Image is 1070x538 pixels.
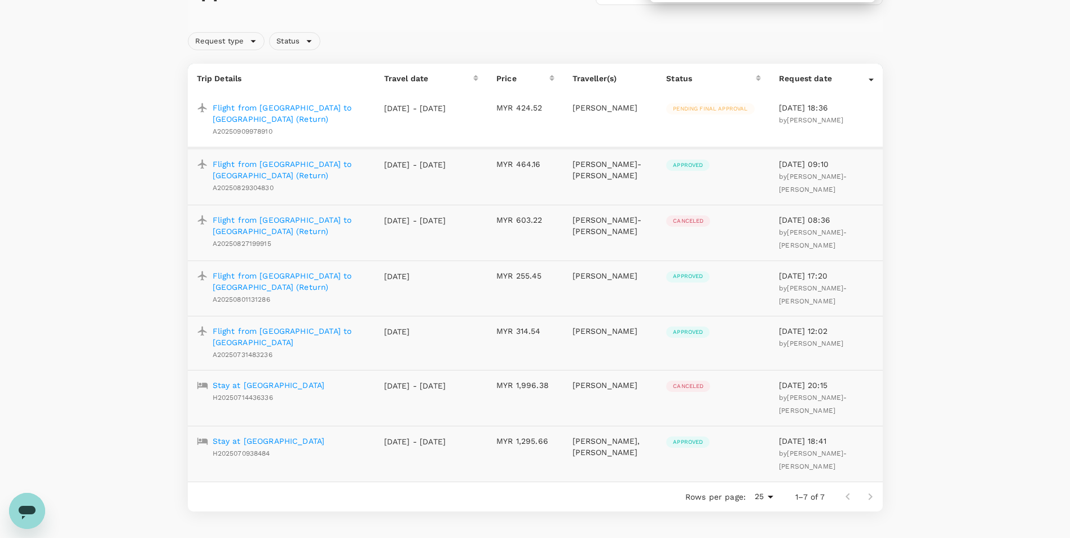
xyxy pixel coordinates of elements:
span: Request type [188,36,251,47]
p: Rows per page: [685,491,746,502]
p: MYR 464.16 [496,158,554,170]
p: [DATE] [384,326,446,337]
p: MYR 603.22 [496,214,554,226]
p: [DATE] 18:36 [779,102,873,113]
span: H2025070938484 [213,449,270,457]
span: by [779,339,843,347]
span: by [779,173,847,193]
a: Flight from [GEOGRAPHIC_DATA] to [GEOGRAPHIC_DATA] (Return) [213,102,366,125]
p: MYR 314.54 [496,325,554,337]
p: Traveller(s) [573,73,649,84]
p: [DATE] 18:41 [779,435,873,447]
span: Pending final approval [666,105,754,113]
span: A20250829304830 [213,184,274,192]
p: MYR 1,295.66 [496,435,554,447]
span: A20250801131286 [213,296,270,303]
p: [PERSON_NAME], [PERSON_NAME] [573,435,649,458]
p: [DATE] - [DATE] [384,436,446,447]
a: Stay at [GEOGRAPHIC_DATA] [213,380,325,391]
div: Status [666,73,756,84]
span: by [779,228,847,249]
span: by [779,284,847,305]
p: MYR 1,996.38 [496,380,554,391]
div: Status [269,32,320,50]
p: [DATE] 08:36 [779,214,873,226]
p: [DATE] 20:15 [779,380,873,391]
span: by [779,449,847,470]
span: [PERSON_NAME] [787,116,843,124]
span: A20250731483236 [213,351,272,359]
p: 1–7 of 7 [795,491,825,502]
span: [PERSON_NAME]-[PERSON_NAME] [779,284,847,305]
span: Approved [666,161,710,169]
a: Flight from [GEOGRAPHIC_DATA] to [GEOGRAPHIC_DATA] (Return) [213,270,366,293]
span: Canceled [666,217,710,225]
p: [PERSON_NAME]-[PERSON_NAME] [573,158,649,181]
span: [PERSON_NAME] [787,339,843,347]
div: Request date [779,73,868,84]
p: [DATE] 17:20 [779,270,873,281]
div: Travel date [384,73,473,84]
span: [PERSON_NAME]-[PERSON_NAME] [779,394,847,414]
p: [DATE] - [DATE] [384,215,446,226]
p: [DATE] [384,271,446,282]
a: Flight from [GEOGRAPHIC_DATA] to [GEOGRAPHIC_DATA] (Return) [213,214,366,237]
iframe: Button to launch messaging window [9,493,45,529]
span: [PERSON_NAME]-[PERSON_NAME] [779,173,847,193]
a: Flight from [GEOGRAPHIC_DATA] to [GEOGRAPHIC_DATA] (Return) [213,158,366,181]
div: 25 [750,488,777,505]
p: [PERSON_NAME] [573,102,649,113]
span: Canceled [666,382,710,390]
p: [PERSON_NAME] [573,325,649,337]
span: [PERSON_NAME]-[PERSON_NAME] [779,228,847,249]
p: MYR 424.52 [496,102,554,113]
p: [PERSON_NAME] [573,380,649,391]
p: [PERSON_NAME]-[PERSON_NAME] [573,214,649,237]
span: [PERSON_NAME]-[PERSON_NAME] [779,449,847,470]
a: Stay at [GEOGRAPHIC_DATA] [213,435,325,447]
span: by [779,116,843,124]
span: A20250909978910 [213,127,272,135]
span: Approved [666,272,710,280]
p: [DATE] - [DATE] [384,380,446,391]
p: [DATE] 12:02 [779,325,873,337]
p: [DATE] - [DATE] [384,103,446,114]
span: Approved [666,438,710,446]
span: by [779,394,847,414]
span: A20250827199915 [213,240,271,248]
p: Trip Details [197,73,366,84]
div: Request type [188,32,265,50]
span: Status [270,36,306,47]
div: Price [496,73,549,84]
p: [DATE] - [DATE] [384,159,446,170]
p: [DATE] 09:10 [779,158,873,170]
a: Flight from [GEOGRAPHIC_DATA] to [GEOGRAPHIC_DATA] [213,325,366,348]
span: Approved [666,328,710,336]
p: MYR 255.45 [496,270,554,281]
p: [PERSON_NAME] [573,270,649,281]
span: H20250714436336 [213,394,273,402]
